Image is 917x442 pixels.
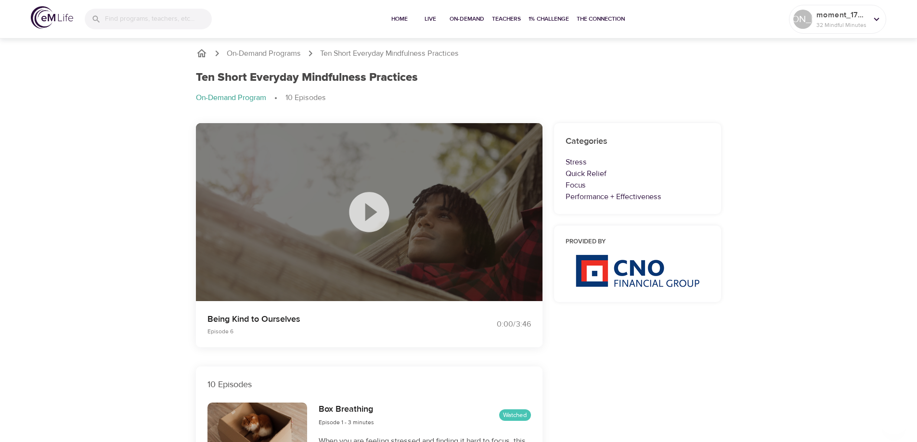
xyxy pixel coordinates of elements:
span: Watched [499,411,531,420]
h6: Categories [566,135,710,149]
p: Quick Relief [566,168,710,179]
nav: breadcrumb [196,92,722,104]
span: Home [388,14,411,24]
p: 10 Episodes [207,378,531,391]
span: The Connection [577,14,625,24]
nav: breadcrumb [196,48,722,59]
a: On-Demand Programs [227,48,301,59]
h1: Ten Short Everyday Mindfulness Practices [196,71,418,85]
h6: Box Breathing [319,403,374,417]
p: Being Kind to Ourselves [207,313,447,326]
span: 1% Challenge [529,14,569,24]
span: Episode 1 - 3 minutes [319,418,374,426]
p: Focus [566,179,710,191]
img: CNO%20logo.png [575,254,699,287]
h6: Provided by [566,237,710,247]
p: moment_1746717572 [816,9,867,21]
p: On-Demand Program [196,92,266,103]
span: On-Demand [450,14,484,24]
p: 10 Episodes [285,92,326,103]
p: Episode 6 [207,327,447,336]
iframe: Button to launch messaging window [878,404,909,434]
span: Live [419,14,442,24]
p: Ten Short Everyday Mindfulness Practices [320,48,459,59]
div: [PERSON_NAME] [793,10,813,29]
p: Stress [566,156,710,168]
img: logo [31,6,73,29]
span: Teachers [492,14,521,24]
div: 0:00 / 3:46 [459,319,531,330]
input: Find programs, teachers, etc... [105,9,212,29]
p: Performance + Effectiveness [566,191,710,202]
p: 32 Mindful Minutes [816,21,867,29]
